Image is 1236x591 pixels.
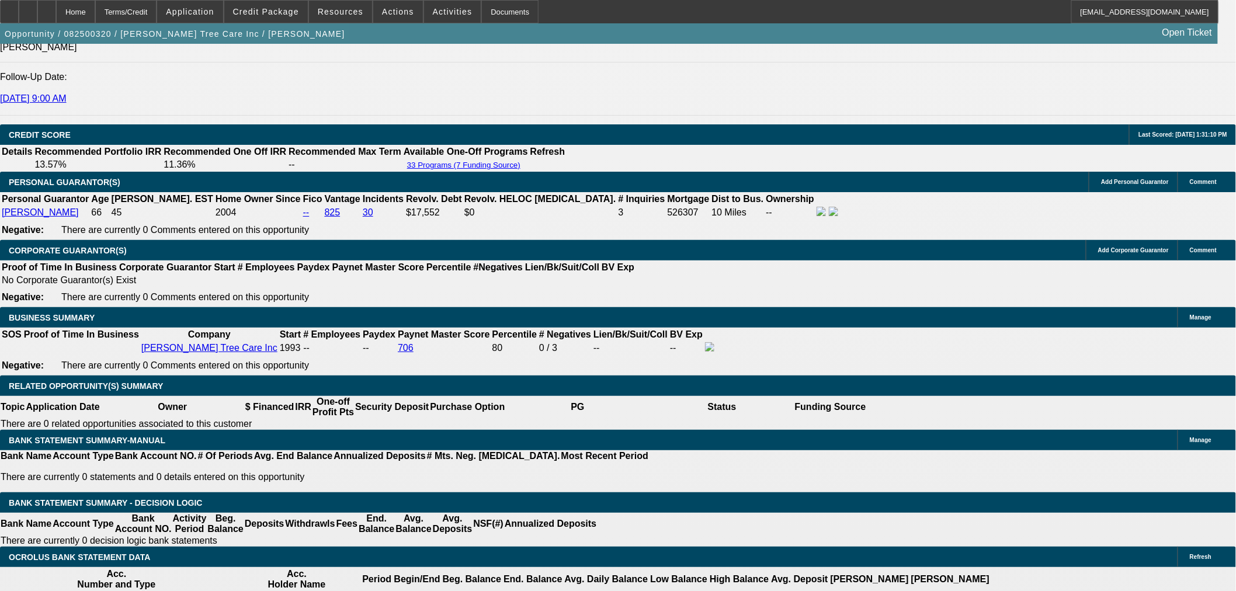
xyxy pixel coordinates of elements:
[325,194,360,204] b: Vantage
[363,194,404,204] b: Incidents
[1190,437,1211,443] span: Manage
[406,194,462,204] b: Revolv. Debt
[1,472,648,482] p: There are currently 0 statements and 0 details entered on this opportunity
[355,396,429,418] th: Security Deposit
[2,225,44,235] b: Negative:
[111,206,214,219] td: 45
[207,513,244,535] th: Beg. Balance
[245,396,295,418] th: $ Financed
[157,1,223,23] button: Application
[52,513,114,535] th: Account Type
[1,329,22,340] th: SOS
[373,1,423,23] button: Actions
[705,342,714,352] img: facebook-icon.png
[9,178,120,187] span: PERSONAL GUARANTOR(S)
[141,343,277,353] a: [PERSON_NAME] Tree Care Inc
[1,568,232,590] th: Acc. Number and Type
[709,568,769,590] th: High Balance
[9,130,71,140] span: CREDIT SCORE
[61,225,309,235] span: There are currently 0 Comments entered on this opportunity
[1,146,33,158] th: Details
[280,329,301,339] b: Start
[794,396,867,418] th: Funding Source
[9,313,95,322] span: BUSINESS SUMMARY
[1,274,640,286] td: No Corporate Guarantor(s) Exist
[163,146,287,158] th: Recommended One Off IRR
[91,194,109,204] b: Age
[504,513,597,535] th: Annualized Deposits
[668,194,710,204] b: Mortgage
[166,7,214,16] span: Application
[2,292,44,302] b: Negative:
[25,396,100,418] th: Application Date
[2,360,44,370] b: Negative:
[650,568,708,590] th: Low Balance
[362,342,396,354] td: --
[424,1,481,23] button: Activities
[318,7,363,16] span: Resources
[297,262,330,272] b: Paydex
[284,513,335,535] th: Withdrawls
[670,329,703,339] b: BV Exp
[398,329,489,339] b: Paynet Master Score
[5,29,345,39] span: Opportunity / 082500320 / [PERSON_NAME] Tree Care Inc / [PERSON_NAME]
[404,160,524,170] button: 33 Programs (7 Funding Source)
[667,206,710,219] td: 526307
[358,513,395,535] th: End. Balance
[216,194,301,204] b: Home Owner Since
[433,7,473,16] span: Activities
[244,513,285,535] th: Deposits
[288,159,402,171] td: --
[593,342,668,354] td: --
[1190,247,1217,253] span: Comment
[238,262,295,272] b: # Employees
[172,513,207,535] th: Activity Period
[395,513,432,535] th: Avg. Balance
[303,329,360,339] b: # Employees
[52,450,114,462] th: Account Type
[525,262,599,272] b: Lien/Bk/Suit/Coll
[9,381,163,391] span: RELATED OPPORTUNITY(S) SUMMARY
[503,568,563,590] th: End. Balance
[233,568,361,590] th: Acc. Holder Name
[325,207,341,217] a: 825
[817,207,826,216] img: facebook-icon.png
[602,262,634,272] b: BV Exp
[1190,179,1217,185] span: Comment
[770,568,828,590] th: Avg. Deposit
[1190,314,1211,321] span: Manage
[766,194,814,204] b: Ownership
[114,513,172,535] th: Bank Account NO.
[432,513,473,535] th: Avg. Deposits
[363,329,395,339] b: Paydex
[332,262,424,272] b: Paynet Master Score
[1101,179,1169,185] span: Add Personal Guarantor
[2,194,89,204] b: Personal Guarantor
[34,159,162,171] td: 13.57%
[1138,131,1227,138] span: Last Scored: [DATE] 1:31:10 PM
[61,360,309,370] span: There are currently 0 Comments entered on this opportunity
[426,450,561,462] th: # Mts. Neg. [MEDICAL_DATA].
[303,194,322,204] b: Fico
[114,450,197,462] th: Bank Account NO.
[829,207,838,216] img: linkedin-icon.png
[362,568,440,590] th: Period Begin/End
[188,329,231,339] b: Company
[530,146,566,158] th: Refresh
[403,146,529,158] th: Available One-Off Programs
[91,206,109,219] td: 66
[9,436,165,445] span: BANK STATEMENT SUMMARY-MANUAL
[279,342,301,354] td: 1993
[1190,554,1211,560] span: Refresh
[561,450,649,462] th: Most Recent Period
[492,329,537,339] b: Percentile
[442,568,502,590] th: Beg. Balance
[830,568,909,590] th: [PERSON_NAME]
[765,206,815,219] td: --
[119,262,211,272] b: Corporate Guarantor
[197,450,254,462] th: # Of Periods
[303,343,310,353] span: --
[539,343,591,353] div: 0 / 3
[216,207,237,217] span: 2004
[23,329,140,340] th: Proof of Time In Business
